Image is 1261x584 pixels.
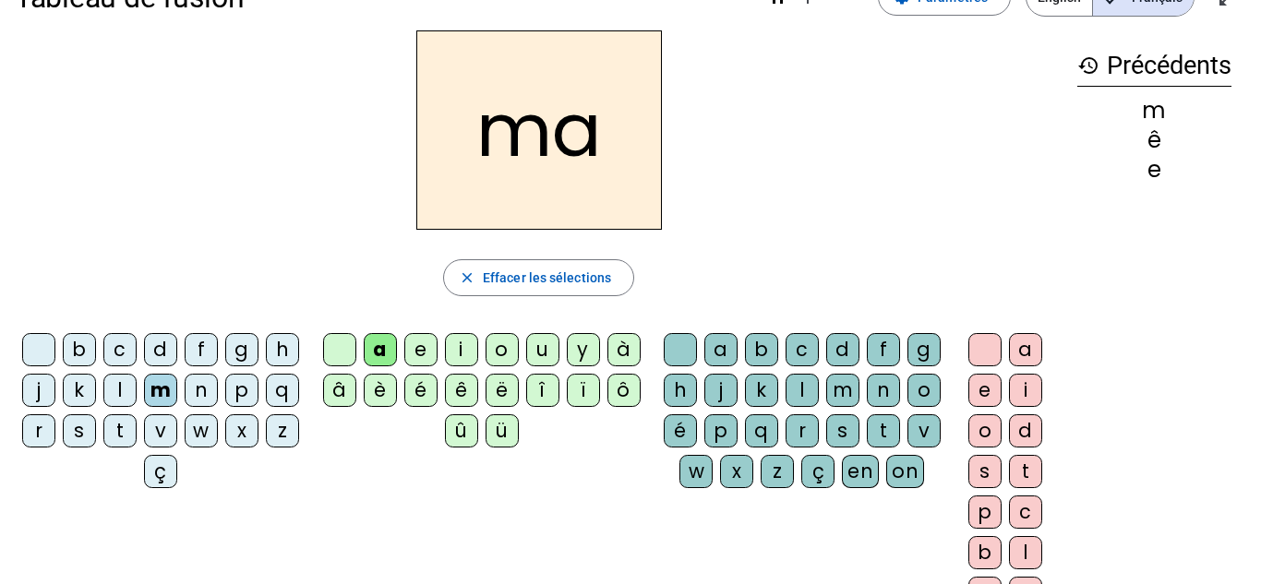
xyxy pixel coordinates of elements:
[786,414,819,447] div: r
[745,333,778,366] div: b
[842,455,879,488] div: en
[786,333,819,366] div: c
[144,374,177,407] div: m
[445,374,478,407] div: ê
[801,455,835,488] div: ç
[761,455,794,488] div: z
[907,333,941,366] div: g
[567,333,600,366] div: y
[266,374,299,407] div: q
[907,374,941,407] div: o
[867,414,900,447] div: t
[679,455,713,488] div: w
[185,333,218,366] div: f
[607,374,641,407] div: ô
[404,374,438,407] div: é
[1009,374,1042,407] div: i
[1009,536,1042,569] div: l
[144,333,177,366] div: d
[704,374,738,407] div: j
[486,414,519,447] div: ü
[745,374,778,407] div: k
[826,333,859,366] div: d
[968,414,1002,447] div: o
[22,374,55,407] div: j
[364,374,397,407] div: è
[22,414,55,447] div: r
[886,455,924,488] div: on
[1009,414,1042,447] div: d
[459,269,475,286] mat-icon: close
[483,267,611,289] span: Effacer les sélections
[720,455,753,488] div: x
[144,455,177,488] div: ç
[1077,54,1099,77] mat-icon: history
[968,495,1002,529] div: p
[664,374,697,407] div: h
[968,374,1002,407] div: e
[526,333,559,366] div: u
[266,333,299,366] div: h
[185,414,218,447] div: w
[968,455,1002,488] div: s
[416,30,662,230] h2: ma
[323,374,356,407] div: â
[786,374,819,407] div: l
[1077,100,1231,122] div: m
[1077,159,1231,181] div: e
[364,333,397,366] div: a
[63,374,96,407] div: k
[1009,455,1042,488] div: t
[404,333,438,366] div: e
[826,414,859,447] div: s
[443,259,634,296] button: Effacer les sélections
[526,374,559,407] div: î
[867,333,900,366] div: f
[103,333,137,366] div: c
[144,414,177,447] div: v
[225,414,258,447] div: x
[63,414,96,447] div: s
[867,374,900,407] div: n
[704,333,738,366] div: a
[664,414,697,447] div: é
[704,414,738,447] div: p
[745,414,778,447] div: q
[63,333,96,366] div: b
[826,374,859,407] div: m
[445,414,478,447] div: û
[103,374,137,407] div: l
[907,414,941,447] div: v
[607,333,641,366] div: à
[1009,495,1042,529] div: c
[185,374,218,407] div: n
[103,414,137,447] div: t
[1009,333,1042,366] div: a
[225,374,258,407] div: p
[445,333,478,366] div: i
[567,374,600,407] div: ï
[266,414,299,447] div: z
[968,536,1002,569] div: b
[225,333,258,366] div: g
[1077,45,1231,87] h3: Précédents
[1077,129,1231,151] div: ê
[486,333,519,366] div: o
[486,374,519,407] div: ë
